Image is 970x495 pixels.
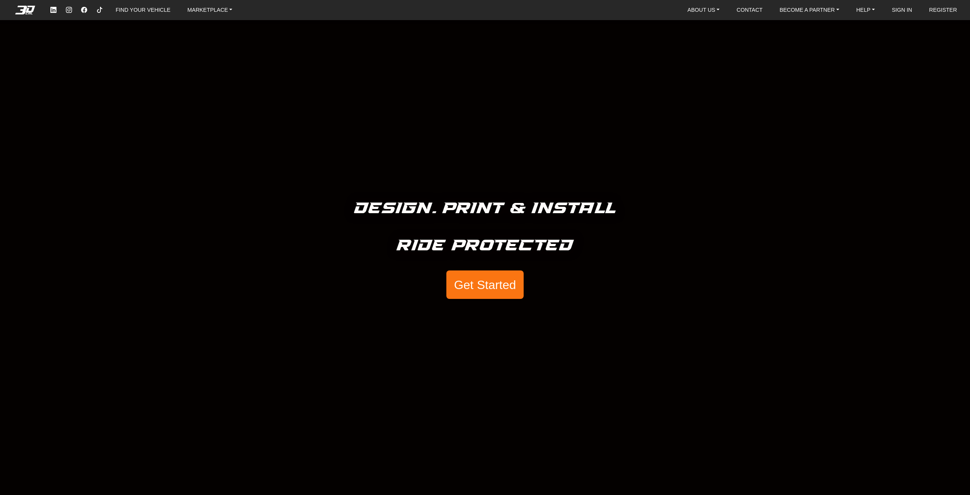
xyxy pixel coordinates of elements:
h5: Design. Print & Install [354,196,616,221]
a: CONTACT [734,3,765,17]
a: MARKETPLACE [185,3,236,17]
button: Get Started [446,270,524,299]
a: REGISTER [926,3,960,17]
a: ABOUT US [684,3,723,17]
a: FIND YOUR VEHICLE [113,3,173,17]
a: BECOME A PARTNER [776,3,842,17]
h5: Ride Protected [397,233,574,258]
a: HELP [853,3,878,17]
a: SIGN IN [889,3,915,17]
